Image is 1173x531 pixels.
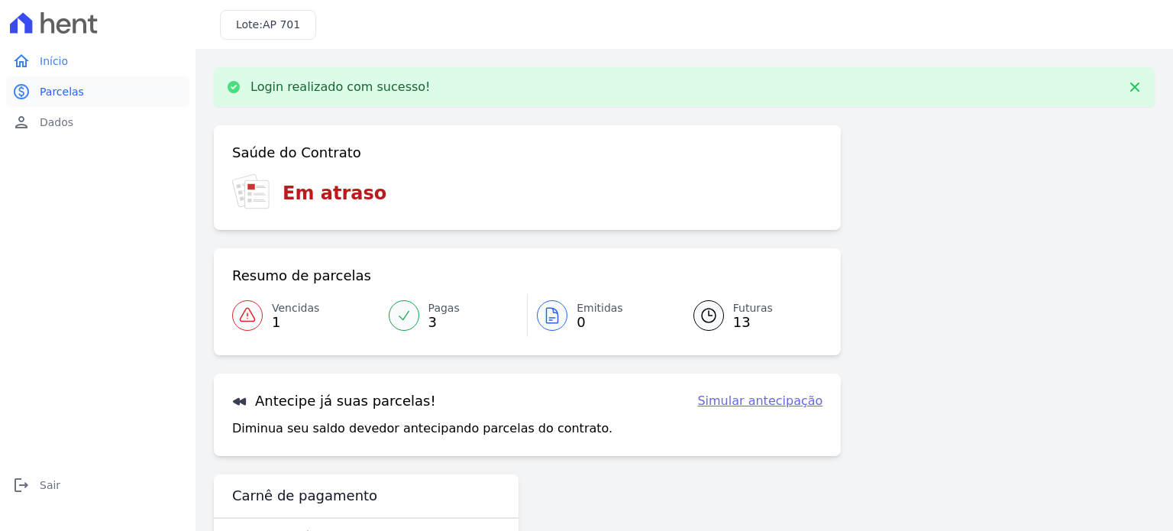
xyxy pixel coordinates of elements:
[232,487,377,505] h3: Carnê de pagamento
[40,84,84,99] span: Parcelas
[733,300,773,316] span: Futuras
[675,294,823,337] a: Futuras 13
[428,300,460,316] span: Pagas
[40,478,60,493] span: Sair
[232,419,612,438] p: Diminua seu saldo devedor antecipando parcelas do contrato.
[380,294,528,337] a: Pagas 3
[272,300,319,316] span: Vencidas
[6,46,189,76] a: homeInício
[40,115,73,130] span: Dados
[12,113,31,131] i: person
[232,144,361,162] h3: Saúde do Contrato
[250,79,431,95] p: Login realizado com sucesso!
[12,52,31,70] i: home
[12,476,31,494] i: logout
[283,180,386,207] h3: Em atraso
[577,316,623,329] span: 0
[6,107,189,138] a: personDados
[6,470,189,500] a: logoutSair
[697,392,822,410] a: Simular antecipação
[40,53,68,69] span: Início
[528,294,675,337] a: Emitidas 0
[232,294,380,337] a: Vencidas 1
[733,316,773,329] span: 13
[232,392,436,410] h3: Antecipe já suas parcelas!
[577,300,623,316] span: Emitidas
[272,316,319,329] span: 1
[12,83,31,101] i: paid
[232,267,371,285] h3: Resumo de parcelas
[428,316,460,329] span: 3
[263,18,300,31] span: AP 701
[6,76,189,107] a: paidParcelas
[236,17,300,33] h3: Lote:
